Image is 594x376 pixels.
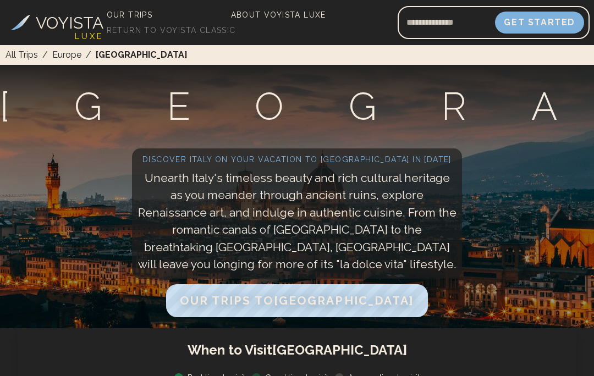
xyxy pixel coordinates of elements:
a: Return to Voyista Classic [102,23,395,38]
button: Get Started [495,12,584,34]
span: Return to Voyista Classic [107,26,236,35]
span: / [42,48,48,62]
span: Our Trips [107,10,153,19]
h3: VOYISTA [36,10,103,35]
span: [GEOGRAPHIC_DATA] [96,48,188,62]
p: Unearth Italy's timeless beauty and rich cultural heritage as you meander through ancient ruins, ... [137,169,457,273]
a: About Voyista Luxe [227,7,396,23]
img: Voyista Logo [10,15,31,30]
h2: Discover Italy on your vacation to [GEOGRAPHIC_DATA] in [DATE] [137,154,457,165]
span: Our Trips to [GEOGRAPHIC_DATA] [180,294,415,307]
button: Our Trips to[GEOGRAPHIC_DATA] [166,284,428,317]
a: Our Trips to[GEOGRAPHIC_DATA] [166,296,428,307]
span: / [86,48,91,62]
h1: When to Visit [GEOGRAPHIC_DATA] [31,341,563,359]
a: VOYISTA [10,10,100,35]
a: All Trips [5,48,38,62]
a: Europe [52,48,81,62]
a: Our Trips [102,7,222,23]
h4: L U X E [75,30,102,43]
input: Email address [398,9,495,36]
span: About Voyista Luxe [231,10,326,19]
